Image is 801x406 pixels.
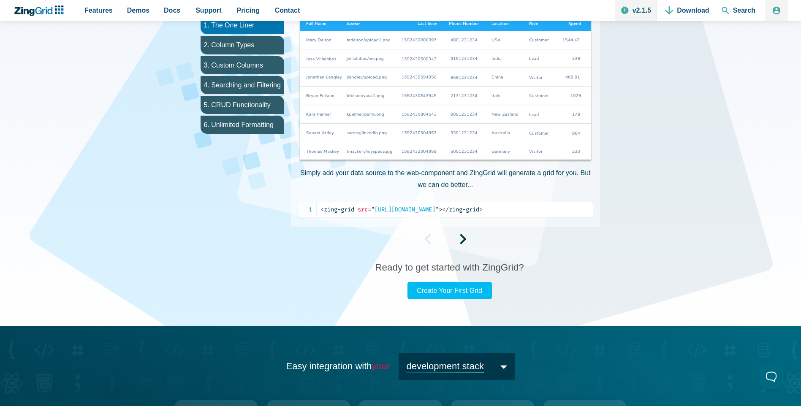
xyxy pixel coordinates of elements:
[372,361,390,371] em: your
[286,361,390,371] span: Easy integration with
[127,5,149,16] span: Demos
[298,167,593,190] p: Simply add your data source to the web-component and ZingGrid will generate a grid for you. But w...
[201,56,284,74] li: 3. Custom Columns
[479,206,483,213] span: >
[435,206,439,213] span: "
[759,364,784,389] iframe: Toggle Customer Support
[201,36,284,54] li: 2. Column Types
[201,96,284,114] li: 5. CRUD Functionality
[84,5,113,16] span: Features
[407,282,492,299] a: Create Your First Grid
[320,206,324,213] span: <
[201,76,284,94] li: 4. Searching and Filtering
[442,206,449,213] span: </
[442,206,479,213] span: zing-grid
[195,5,221,16] span: Support
[275,5,300,16] span: Contact
[237,5,260,16] span: Pricing
[371,206,375,213] span: "
[358,206,368,213] span: src
[375,261,524,273] h3: Ready to get started with ZingGrid?
[320,206,354,213] span: zing-grid
[368,206,371,213] span: =
[201,16,284,34] li: 1. The One Liner
[14,5,68,16] a: ZingChart Logo. Click to return to the homepage
[439,206,442,213] span: >
[201,116,284,134] li: 6. Unlimited Formatting
[164,5,180,16] span: Docs
[368,206,439,213] span: [URL][DOMAIN_NAME]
